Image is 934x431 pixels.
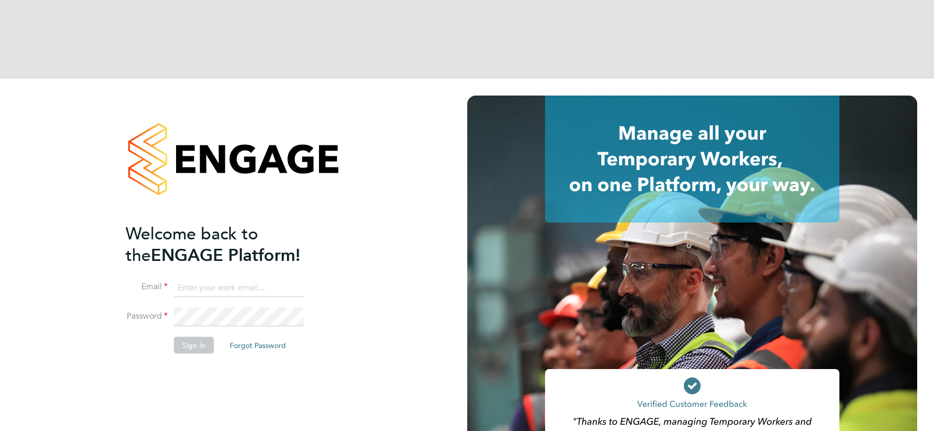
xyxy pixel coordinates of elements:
[126,223,258,265] span: Welcome back to the
[221,337,294,354] button: Forgot Password
[174,278,304,297] input: Enter your work email...
[174,337,214,354] button: Sign In
[126,311,168,322] label: Password
[126,281,168,292] label: Email
[126,223,331,266] h2: ENGAGE Platform!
